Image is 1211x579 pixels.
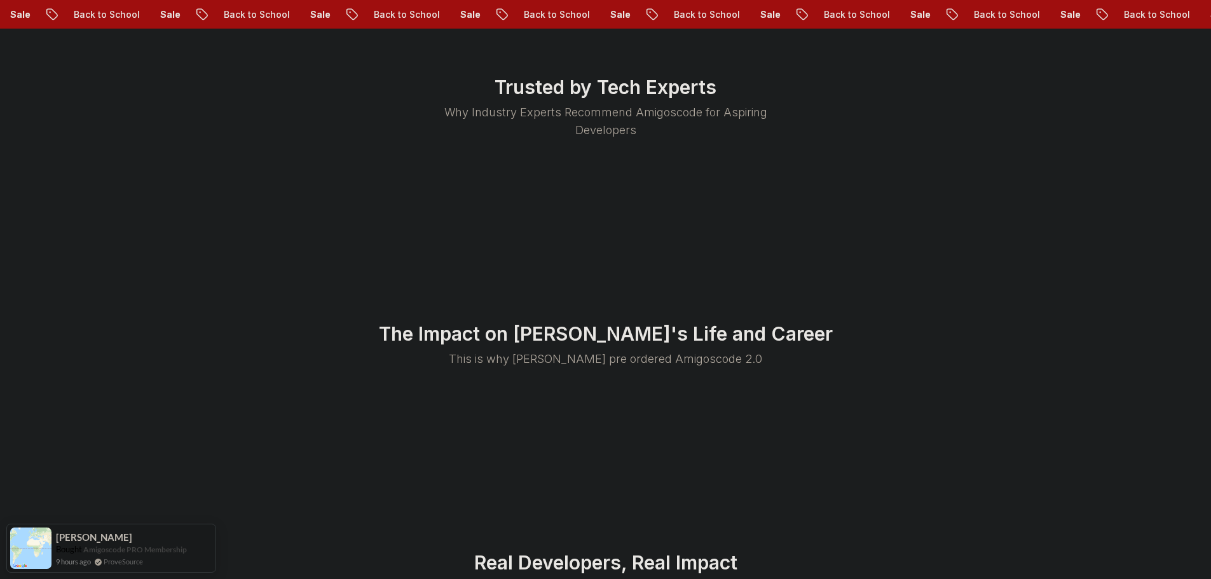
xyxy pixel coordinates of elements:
[423,350,789,368] p: This is why [PERSON_NAME] pre ordered Amigoscode 2.0
[224,322,987,345] h2: The Impact on [PERSON_NAME]'s Life and Career
[596,8,637,21] p: Sale
[960,8,1046,21] p: Back to School
[296,8,337,21] p: Sale
[510,8,596,21] p: Back to School
[56,532,132,543] span: [PERSON_NAME]
[896,8,937,21] p: Sale
[83,545,187,554] a: Amigoscode PRO Membership
[660,8,746,21] p: Back to School
[1110,8,1196,21] p: Back to School
[210,8,296,21] p: Back to School
[224,551,987,574] h2: Real Developers, Real Impact
[10,528,51,569] img: provesource social proof notification image
[423,104,789,139] p: Why Industry Experts Recommend Amigoscode for Aspiring Developers
[446,8,487,21] p: Sale
[810,8,896,21] p: Back to School
[224,76,987,99] h2: Trusted by Tech Experts
[56,556,91,567] span: 9 hours ago
[56,544,82,554] span: Bought
[146,8,187,21] p: Sale
[60,8,146,21] p: Back to School
[360,8,446,21] p: Back to School
[1046,8,1087,21] p: Sale
[746,8,787,21] p: Sale
[104,556,143,567] a: ProveSource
